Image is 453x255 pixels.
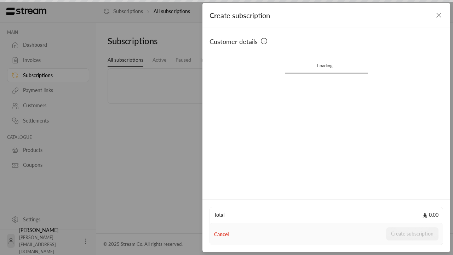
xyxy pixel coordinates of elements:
span: Create subscription [210,11,270,19]
span: Total [214,211,224,219]
button: Cancel [214,231,229,238]
span: 0.00 [423,211,438,219]
div: Loading... [285,62,368,73]
span: Customer details [210,36,258,46]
